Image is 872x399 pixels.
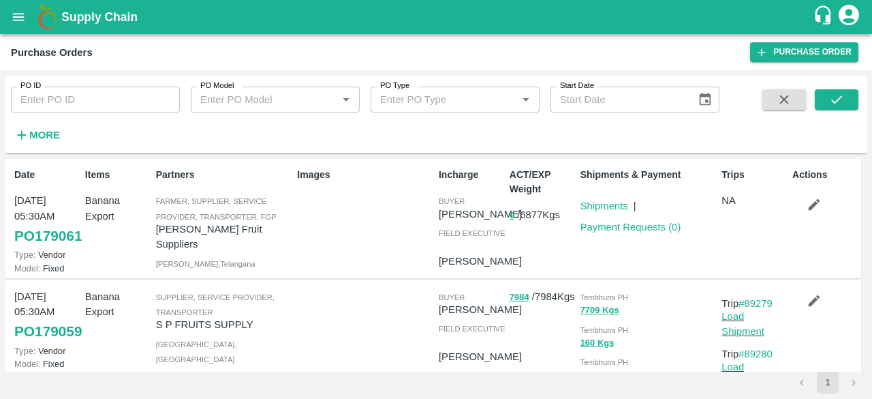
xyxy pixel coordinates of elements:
label: PO ID [20,80,41,91]
span: buyer [439,197,465,205]
p: [DATE] 05:30AM [14,289,80,320]
p: Actions [792,168,858,182]
img: logo [34,3,61,31]
p: ACT/EXP Weight [510,168,575,196]
button: Open [337,91,355,108]
span: Model: [14,263,40,274]
p: / 6877 Kgs [510,207,575,223]
span: Type: [14,346,35,356]
span: Model: [14,359,40,369]
p: [PERSON_NAME] [439,302,522,317]
p: Trip [721,296,787,311]
label: Start Date [560,80,594,91]
div: account of current user [837,3,861,31]
span: Farmer, Supplier, Service Provider, Transporter, FGP [156,197,277,220]
p: [PERSON_NAME] Fruit Suppliers [156,222,292,252]
button: 7984 [510,290,529,306]
a: PO179061 [14,224,82,248]
p: [PERSON_NAME] [439,207,522,222]
p: Trips [721,168,787,182]
button: 0 [510,208,514,224]
input: Enter PO ID [11,87,180,113]
p: Incharge [439,168,504,182]
p: Fixed [14,262,80,275]
span: buyer [439,293,465,301]
span: [PERSON_NAME] , Telangana [156,260,255,268]
p: NA [721,193,787,208]
label: PO Type [380,80,409,91]
p: Vendor [14,344,80,357]
button: open drawer [3,1,34,33]
button: 115 Kgs [580,368,614,383]
button: More [11,123,63,147]
p: Images [297,168,433,182]
nav: pagination navigation [789,372,867,394]
p: [PERSON_NAME] [439,349,522,364]
span: Tembhurni PH [580,293,629,301]
span: Supplier, Service Provider, Transporter [156,293,275,316]
p: / 7984 Kgs [510,289,575,305]
a: Payment Requests (0) [580,222,681,233]
button: 7709 Kgs [580,303,619,319]
p: Vendor [14,248,80,261]
a: PO179059 [14,319,82,344]
input: Enter PO Model [195,91,333,108]
span: [GEOGRAPHIC_DATA] , [GEOGRAPHIC_DATA] [156,340,237,364]
button: Choose date [692,87,718,113]
span: Tembhurni PH [580,358,629,366]
a: Supply Chain [61,8,813,27]
p: [PERSON_NAME] [439,254,522,269]
p: Partners [156,168,292,182]
input: Enter PO Type [375,91,513,108]
b: Supply Chain [61,10,138,24]
span: field executive [439,325,505,333]
a: #89280 [738,349,773,359]
p: Shipments & Payment [580,168,717,182]
p: Fixed [14,357,80,370]
p: S P FRUITS SUPPLY [156,317,292,332]
button: page 1 [817,372,839,394]
div: | [628,193,636,213]
button: Open [517,91,535,108]
a: Load Shipment [721,311,764,337]
p: Date [14,168,80,182]
p: Items [85,168,151,182]
a: Shipments [580,201,628,211]
input: Start Date [550,87,687,113]
span: field executive [439,229,505,237]
p: Trip [721,346,787,361]
a: #89279 [738,298,773,309]
p: [DATE] 05:30AM [14,193,80,224]
p: Banana Export [85,193,151,224]
a: Load Shipment [721,361,764,387]
strong: More [29,130,60,141]
label: PO Model [200,80,234,91]
a: Purchase Order [750,42,858,62]
div: customer-support [813,5,837,29]
span: Type: [14,250,35,260]
div: Purchase Orders [11,44,93,61]
p: Banana Export [85,289,151,320]
span: Tembhurni PH [580,326,629,334]
button: 160 Kgs [580,336,614,351]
